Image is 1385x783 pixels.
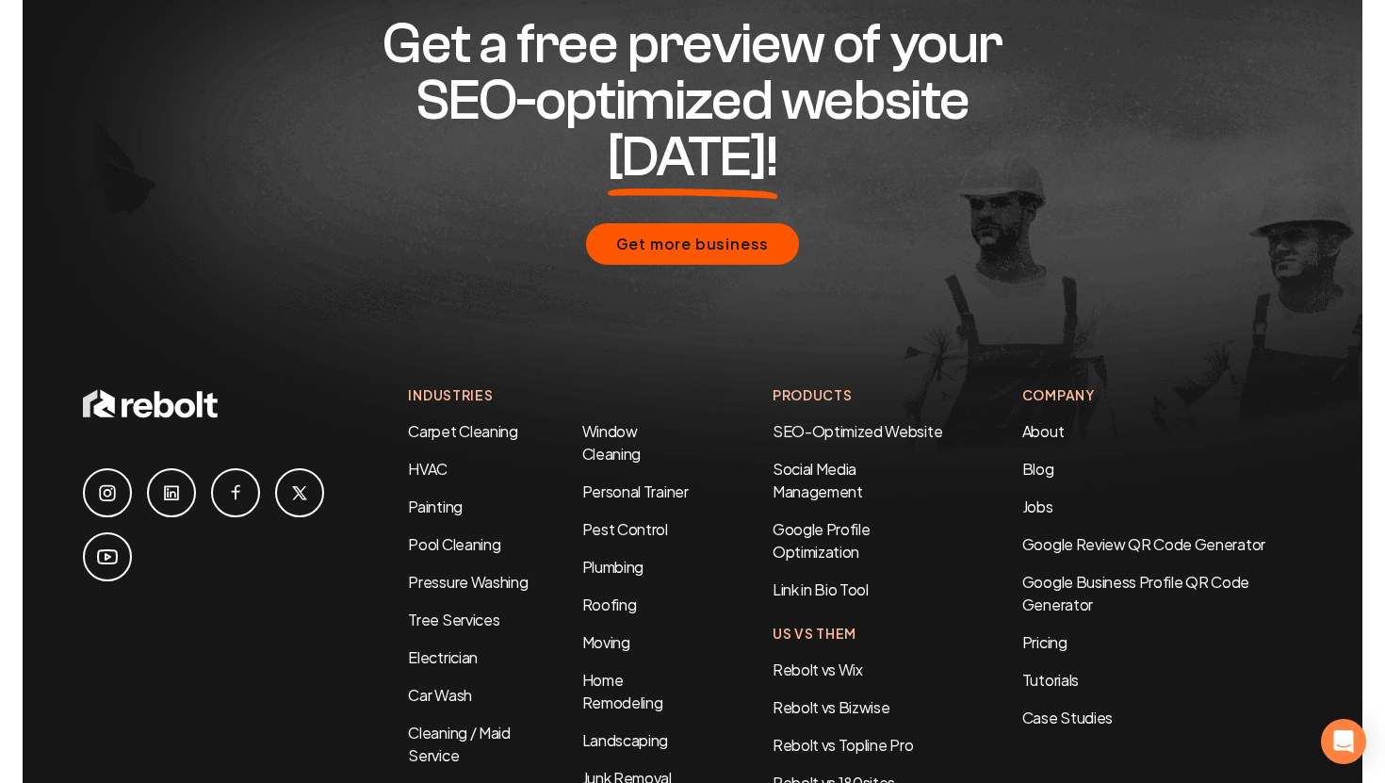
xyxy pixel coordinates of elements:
[773,660,863,679] a: Rebolt vs Wix
[773,519,871,562] a: Google Profile Optimization
[408,497,462,516] a: Painting
[773,459,863,501] a: Social Media Management
[582,632,630,652] a: Moving
[408,459,448,479] a: HVAC
[773,697,890,717] a: Rebolt vs Bizwise
[582,595,637,614] a: Roofing
[408,610,499,629] a: Tree Services
[408,421,517,441] a: Carpet Cleaning
[582,519,668,539] a: Pest Control
[773,421,942,441] a: SEO-Optimized Website
[331,16,1054,186] h2: Get a free preview of your SEO-optimized website
[773,624,947,644] h4: Us Vs Them
[773,385,947,405] h4: Products
[608,129,778,186] span: [DATE]!
[773,579,869,599] a: Link in Bio Tool
[408,572,528,592] a: Pressure Washing
[582,421,641,464] a: Window Cleaning
[773,735,913,755] a: Rebolt vs Topline Pro
[408,647,477,667] a: Electrician
[408,385,696,405] h4: Industries
[1022,631,1302,654] a: Pricing
[582,481,689,501] a: Personal Trainer
[1022,572,1249,614] a: Google Business Profile QR Code Generator
[582,730,668,750] a: Landscaping
[582,670,663,712] a: Home Remodeling
[1022,459,1054,479] a: Blog
[408,534,500,554] a: Pool Cleaning
[1321,719,1366,764] div: Open Intercom Messenger
[1022,534,1265,554] a: Google Review QR Code Generator
[1022,669,1302,692] a: Tutorials
[408,723,510,765] a: Cleaning / Maid Service
[1022,385,1302,405] h4: Company
[1022,497,1053,516] a: Jobs
[408,685,471,705] a: Car Wash
[1022,421,1064,441] a: About
[586,223,800,265] button: Get more business
[582,557,644,577] a: Plumbing
[1022,707,1302,729] a: Case Studies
